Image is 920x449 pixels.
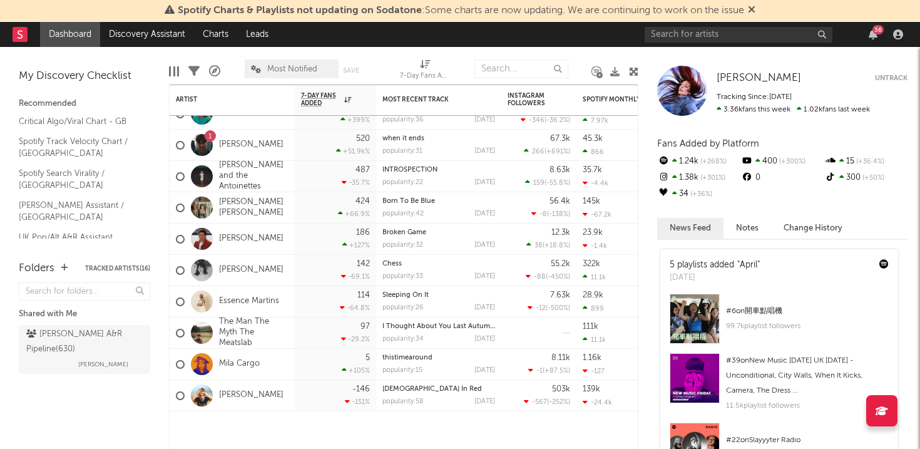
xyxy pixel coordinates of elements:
[717,106,870,113] span: 1.02k fans last week
[532,399,547,406] span: -567
[382,292,495,299] div: Sleeping On It
[583,273,606,281] div: 11.1k
[340,304,370,312] div: -64.8 %
[698,158,727,165] span: +268 %
[583,197,600,205] div: 145k
[400,69,450,84] div: 7-Day Fans Added (7-Day Fans Added)
[546,180,568,187] span: -55.8 %
[583,304,604,312] div: 899
[19,69,150,84] div: My Discovery Checklist
[549,197,570,205] div: 56.4k
[301,92,341,107] span: 7-Day Fans Added
[583,354,601,362] div: 1.16k
[342,366,370,374] div: +105 %
[531,210,570,218] div: ( )
[526,272,570,281] div: ( )
[717,106,790,113] span: 3.36k fans this week
[219,160,289,192] a: [PERSON_NAME] and the Antoinettes
[19,135,138,160] a: Spotify Track Velocity Chart / [GEOGRAPHIC_DATA]
[660,353,898,423] a: #39onNew Music [DATE] UK [DATE] - Unconditional, City Walls, When It Kicks, Camera, The Dress ......
[583,135,603,143] div: 45.3k
[534,242,543,249] span: 38
[219,265,284,276] a: [PERSON_NAME]
[583,336,606,344] div: 11.1k
[382,229,495,236] div: Broken Game
[219,390,284,401] a: [PERSON_NAME]
[19,307,150,322] div: Shared with Me
[474,273,495,280] div: [DATE]
[178,6,744,16] span: : Some charts are now updating. We are continuing to work on the issue
[526,241,570,249] div: ( )
[19,167,138,192] a: Spotify Search Virality / [GEOGRAPHIC_DATA]
[549,211,568,218] span: -138 %
[188,53,200,90] div: Filters
[382,96,476,103] div: Most Recent Track
[382,354,432,361] a: thistimearound
[875,72,907,85] button: Untrack
[26,327,140,357] div: [PERSON_NAME] A&R Pipeline ( 630 )
[178,6,422,16] span: Spotify Charts & Playlists not updating on Sodatone
[267,65,317,73] span: Most Notified
[583,166,602,174] div: 35.7k
[549,399,568,406] span: -252 %
[474,116,495,123] div: [DATE]
[524,147,570,155] div: ( )
[539,211,547,218] span: -8
[382,323,495,330] div: I Thought About You Last Autumn_01
[355,166,370,174] div: 487
[342,178,370,187] div: -35.7 %
[717,93,792,101] span: Tracking Since: [DATE]
[382,198,435,205] a: Born To Be Blue
[583,96,677,103] div: Spotify Monthly Listeners
[382,304,424,311] div: popularity: 26
[726,398,889,413] div: 11.5k playlist followers
[382,273,423,280] div: popularity: 33
[382,167,495,173] div: INTROSPECTION
[219,359,260,369] a: Mila Cargo
[400,53,450,90] div: 7-Day Fans Added (7-Day Fans Added)
[382,242,423,249] div: popularity: 32
[550,135,570,143] div: 67.3k
[219,296,279,307] a: Essence Martins
[219,197,289,219] a: [PERSON_NAME] [PERSON_NAME]
[169,53,179,90] div: Edit Columns
[869,29,877,39] button: 36
[19,261,54,276] div: Folders
[777,158,805,165] span: +300 %
[546,148,568,155] span: +691 %
[474,210,495,217] div: [DATE]
[357,260,370,268] div: 142
[544,242,568,249] span: +18.8 %
[19,230,138,244] a: UK Pop/Alt A&R Assistant
[657,218,723,239] button: News Feed
[723,218,771,239] button: Notes
[19,282,150,301] input: Search for folders...
[534,274,546,281] span: -88
[524,398,570,406] div: ( )
[657,139,759,148] span: Fans Added by Platform
[85,266,150,272] button: Tracked Artists(16)
[549,166,570,174] div: 8.63k
[548,305,568,312] span: -500 %
[670,259,760,272] div: 5 playlists added
[528,366,570,374] div: ( )
[717,72,801,85] a: [PERSON_NAME]
[365,354,370,362] div: 5
[670,272,760,284] div: [DATE]
[19,115,138,128] a: Critical Algo/Viral Chart - GB
[237,22,277,47] a: Leads
[382,210,424,217] div: popularity: 42
[382,336,424,343] div: popularity: 34
[341,335,370,343] div: -29.2 %
[352,385,370,393] div: -146
[474,367,495,374] div: [DATE]
[382,261,495,267] div: Chess
[356,135,370,143] div: 520
[532,148,544,155] span: 266
[533,180,544,187] span: 159
[474,336,495,343] div: [DATE]
[645,27,832,43] input: Search for artists
[343,67,359,74] button: Save
[382,167,437,173] a: INTROSPECTION
[824,170,907,186] div: 300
